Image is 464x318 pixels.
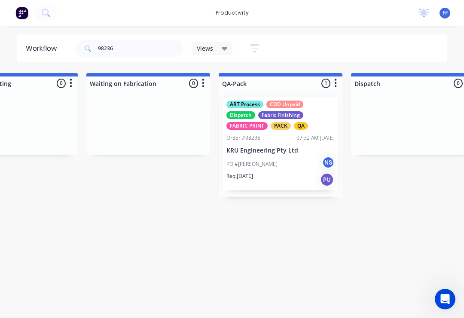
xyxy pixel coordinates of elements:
iframe: Intercom live chat [435,289,455,309]
span: FF [443,9,448,17]
div: ART ProcessCOD UnpaidDispatchFabric FinishingFABRIC PRINTPACKQAOrder #9823607:32 AM [DATE]KRU Eng... [223,97,338,190]
div: Dispatch [226,111,255,119]
div: COD Unpaid [266,101,303,108]
p: PO #[PERSON_NAME] [226,160,278,168]
p: KRU Engineering Pty Ltd [226,147,335,154]
div: ART Process [226,101,263,108]
span: Views [197,44,213,53]
div: Fabric Finishing [258,111,303,119]
div: 07:32 AM [DATE] [296,134,335,142]
img: Factory [15,6,28,19]
div: Order #98236 [226,134,260,142]
div: PACK [271,122,291,130]
div: productivity [211,6,253,19]
div: NS [322,156,335,169]
div: PU [320,173,334,187]
p: Req. [DATE] [226,172,253,180]
div: Workflow [26,43,61,54]
div: FABRIC PRINT [226,122,268,130]
div: QA [294,122,308,130]
input: Search for orders... [98,40,183,57]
